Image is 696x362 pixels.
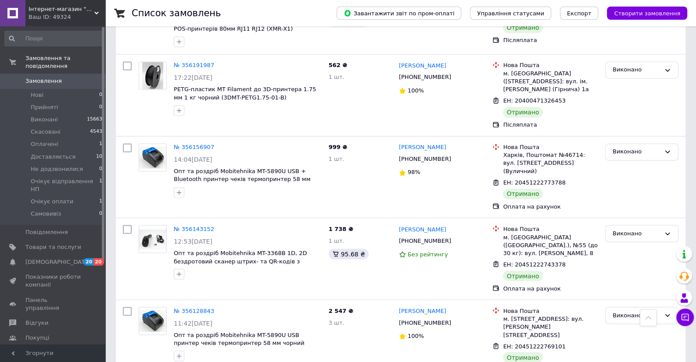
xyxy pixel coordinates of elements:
span: Замовлення [25,77,62,85]
span: 0 [99,165,102,173]
div: Отримано [503,188,542,199]
span: 10 [96,153,102,161]
div: Післяплата [503,36,598,44]
span: Очікує оплати [31,198,73,206]
div: Виконано [613,229,660,238]
span: 11:42[DATE] [174,319,212,327]
button: Чат з покупцем [676,309,694,326]
span: 1 738 ₴ [329,225,353,232]
div: м. [STREET_ADDRESS]: вул. [PERSON_NAME][STREET_ADDRESS] [503,315,598,339]
span: Без рейтингу [408,251,448,257]
button: Експорт [560,7,599,20]
span: Повідомлення [25,228,68,236]
span: Експорт [567,10,592,17]
a: № 356191987 [174,62,214,68]
span: Оплачені [31,140,58,148]
div: м. [GEOGRAPHIC_DATA] ([GEOGRAPHIC_DATA].), №55 (до 30 кг): вул. [PERSON_NAME], 8 [503,233,598,257]
span: Панель управління [25,296,81,312]
span: Самовивіз [31,210,61,218]
div: Отримано [503,107,542,117]
span: Нові [31,91,43,99]
span: 0 [99,103,102,111]
span: 14:04[DATE] [174,156,212,163]
span: [PHONE_NUMBER] [399,74,451,80]
div: Оплата на рахунок [503,284,598,292]
div: Нова Пошта [503,225,598,233]
div: Нова Пошта [503,61,598,69]
a: Фото товару [139,61,167,89]
a: [PERSON_NAME] [399,62,446,70]
span: 17:22[DATE] [174,74,212,81]
span: 1 шт. [329,237,344,244]
span: 999 ₴ [329,144,348,150]
span: 98% [408,169,420,175]
span: [PHONE_NUMBER] [399,319,451,326]
span: 0 [99,91,102,99]
span: 562 ₴ [329,62,348,68]
span: Не додзвонилися [31,165,83,173]
span: Скасовані [31,128,61,136]
span: ЕН: 20451222773788 [503,179,565,186]
a: Опт та роздріб Mobitehnika MT-3368B 1D, 2D бездротовий сканер штрих- та QR-кодів з датчиком руху,... [174,249,307,272]
span: Управління статусами [477,10,544,17]
a: № 356156907 [174,144,214,150]
span: 100% [408,87,424,94]
span: Замовлення та повідомлення [25,54,105,70]
span: Створити замовлення [614,10,680,17]
div: Післяплата [503,121,598,129]
a: Опт та роздріб Mobitehnika MT-5890U USB + Bluetooth принтер чеків термопринтер 58 мм чорний [174,168,310,191]
img: Фото товару [139,146,166,168]
div: Отримано [503,270,542,281]
div: Нова Пошта [503,143,598,151]
span: Покупці [25,334,49,342]
span: 1 [99,198,102,206]
span: Прийняті [31,103,58,111]
button: Управління статусами [470,7,551,20]
img: Фото товару [142,62,164,89]
a: [PERSON_NAME] [399,307,446,315]
span: Інтернет-магазин "Мобітехніка" [29,5,94,13]
span: Завантажити звіт по пром-оплаті [344,9,454,17]
a: PETG-пластик MT Filament до 3D-принтера 1.75 мм 1 кг чорний (3DMT-PETG1.75-01-B) [174,86,316,101]
div: Отримано [503,22,542,33]
a: Створити замовлення [598,10,687,16]
span: 0 [99,210,102,218]
span: [PHONE_NUMBER] [399,156,451,162]
span: 20 [83,258,93,266]
span: 15663 [87,116,102,124]
button: Завантажити звіт по пром-оплаті [337,7,461,20]
div: Нова Пошта [503,307,598,315]
div: Харків, Поштомат №46714: вул. [STREET_ADDRESS] (Вуличний) [503,151,598,175]
span: 3 шт. [329,319,344,326]
span: [PHONE_NUMBER] [399,237,451,244]
a: Фото товару [139,143,167,171]
a: [PERSON_NAME] [399,143,446,152]
a: Фото товару [139,307,167,335]
span: 4543 [90,128,102,136]
span: ЕН: 20400471326453 [503,97,565,104]
span: Відгуки [25,319,48,327]
span: 1 шт. [329,74,344,80]
a: [PERSON_NAME] [399,225,446,234]
div: Виконано [613,65,660,75]
a: Опт та роздріб Mobitehnika MT-5890U USB принтер чеків термопринтер 58 мм чорний [174,331,305,346]
button: Створити замовлення [607,7,687,20]
div: Оплата на рахунок [503,202,598,210]
a: Фото товару [139,225,167,253]
span: [DEMOGRAPHIC_DATA] [25,258,90,266]
div: м. [GEOGRAPHIC_DATA] ([STREET_ADDRESS]: вул. ім. [PERSON_NAME] (Гірнича) 1а [503,70,598,94]
span: 1 шт. [329,156,344,162]
img: Фото товару [139,229,166,249]
span: Товари та послуги [25,243,81,251]
span: Виконані [31,116,58,124]
div: Ваш ID: 49324 [29,13,105,21]
span: Доставляється [31,153,75,161]
img: Фото товару [139,310,166,331]
span: Показники роботи компанії [25,273,81,289]
a: Опт та роздріб Дзвінок кухонний Xprinter X1 для POS-принтерів 80мм RJ11 RJ12 (XMR-X1) [174,17,321,32]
